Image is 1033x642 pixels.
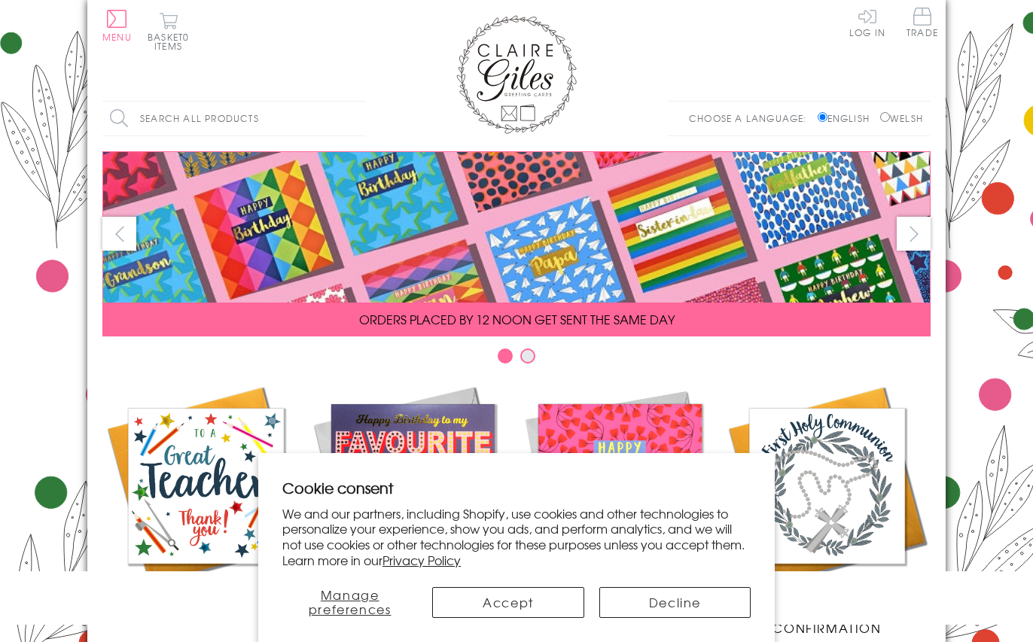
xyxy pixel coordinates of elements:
[282,477,751,498] h2: Cookie consent
[148,12,189,50] button: Basket0 items
[309,382,516,619] a: New Releases
[599,587,751,618] button: Decline
[498,348,513,364] button: Carousel Page 1 (Current Slide)
[907,8,938,40] a: Trade
[724,382,931,637] a: Communion and Confirmation
[102,348,931,371] div: Carousel Pagination
[818,112,827,122] input: English
[880,112,890,122] input: Welsh
[818,111,877,125] label: English
[689,111,815,125] p: Choose a language:
[102,30,132,44] span: Menu
[359,310,675,328] span: ORDERS PLACED BY 12 NOON GET SENT THE SAME DAY
[102,102,366,135] input: Search all products
[351,102,366,135] input: Search
[456,15,577,134] img: Claire Giles Greetings Cards
[897,217,931,251] button: next
[102,382,309,619] a: Academic
[382,551,461,569] a: Privacy Policy
[907,8,938,37] span: Trade
[309,586,392,618] span: Manage preferences
[154,30,189,53] span: 0 items
[102,217,136,251] button: prev
[516,382,724,619] a: Birthdays
[282,506,751,568] p: We and our partners, including Shopify, use cookies and other technologies to personalize your ex...
[849,8,885,37] a: Log In
[432,587,584,618] button: Accept
[282,587,417,618] button: Manage preferences
[520,348,535,364] button: Carousel Page 2
[102,10,132,41] button: Menu
[880,111,923,125] label: Welsh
